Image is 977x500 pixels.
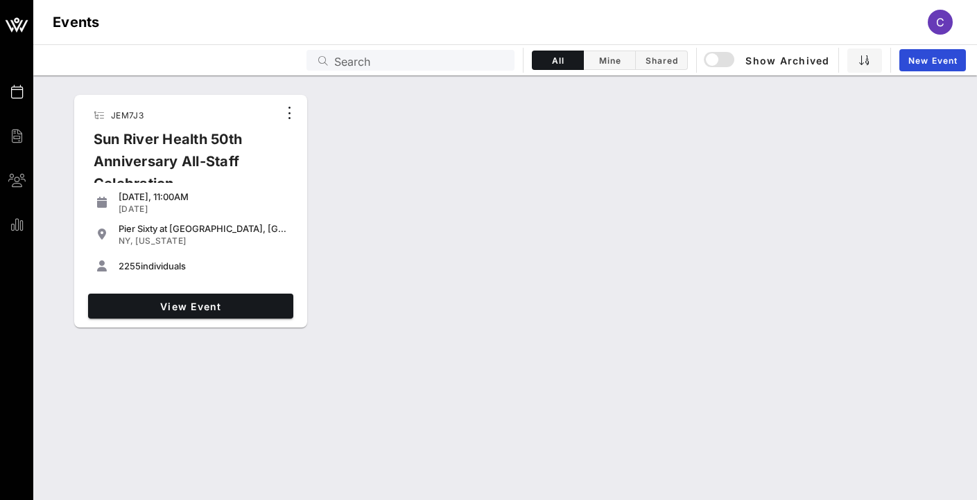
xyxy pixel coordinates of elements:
[83,128,278,206] div: Sun River Health 50th Anniversary All-Staff Celebration
[644,55,679,66] span: Shared
[928,10,953,35] div: C
[119,204,288,215] div: [DATE]
[936,15,944,29] span: C
[636,51,688,70] button: Shared
[119,223,288,234] div: Pier Sixty at [GEOGRAPHIC_DATA], [GEOGRAPHIC_DATA] in [GEOGRAPHIC_DATA]
[532,51,584,70] button: All
[53,11,100,33] h1: Events
[706,52,830,69] span: Show Archived
[119,260,288,271] div: individuals
[88,294,293,319] a: View Event
[119,235,133,246] span: NY,
[119,191,288,202] div: [DATE], 11:00AM
[94,301,288,312] span: View Event
[899,49,966,71] a: New Event
[705,48,830,73] button: Show Archived
[135,235,186,246] span: [US_STATE]
[111,110,144,120] span: JEM7J3
[592,55,627,66] span: Mine
[541,55,575,66] span: All
[908,55,958,66] span: New Event
[584,51,636,70] button: Mine
[119,260,141,271] span: 2255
